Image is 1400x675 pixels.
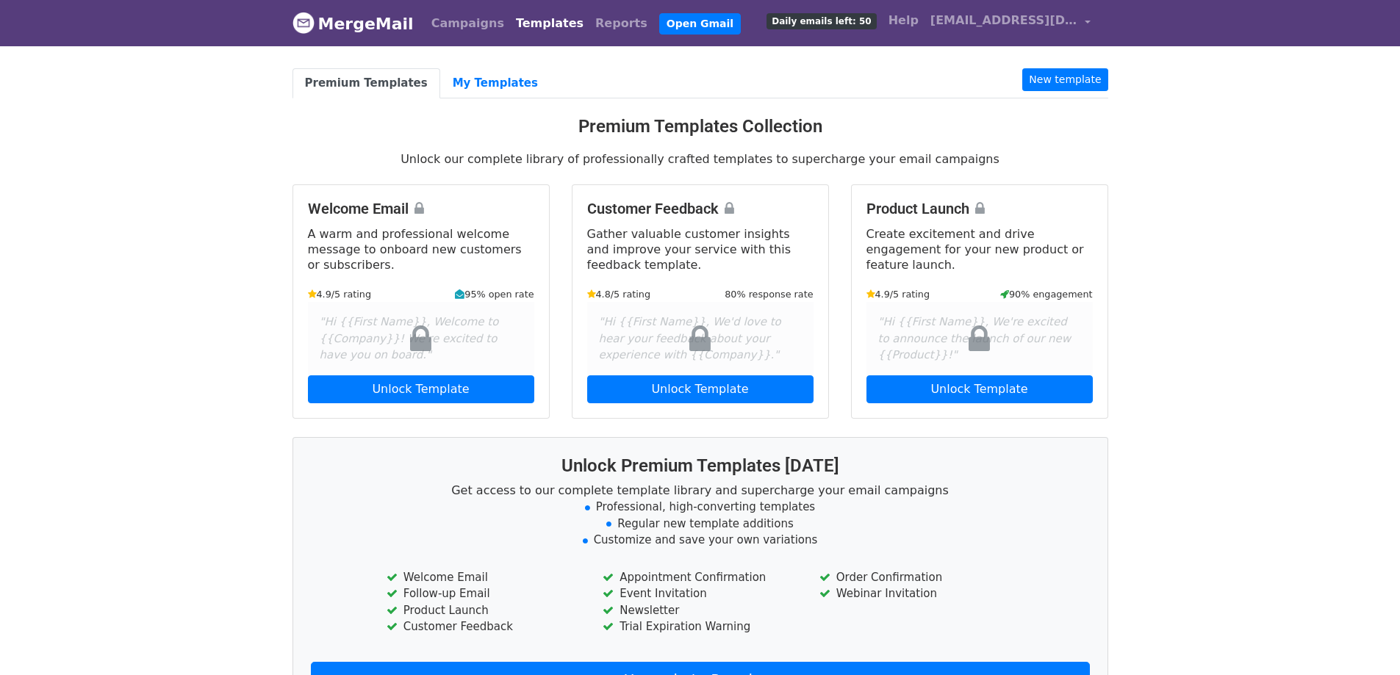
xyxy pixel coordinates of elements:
[767,13,876,29] span: Daily emails left: 50
[587,287,651,301] small: 4.8/5 rating
[587,302,814,375] div: "Hi {{First Name}}, We'd love to hear your feedback about your experience with {{Company}}."
[603,602,797,619] li: Newsletter
[440,68,550,98] a: My Templates
[292,8,414,39] a: MergeMail
[659,13,741,35] a: Open Gmail
[308,226,534,272] p: A warm and professional welcome message to onboard new customers or subscribers.
[455,287,534,301] small: 95% open rate
[603,569,797,586] li: Appointment Confirmation
[930,12,1077,29] span: [EMAIL_ADDRESS][DOMAIN_NAME]
[292,12,315,34] img: MergeMail logo
[387,602,581,619] li: Product Launch
[866,200,1093,217] h4: Product Launch
[761,6,882,35] a: Daily emails left: 50
[292,68,440,98] a: Premium Templates
[311,455,1090,477] h3: Unlock Premium Templates [DATE]
[883,6,925,35] a: Help
[925,6,1096,40] a: [EMAIL_ADDRESS][DOMAIN_NAME]
[587,200,814,217] h4: Customer Feedback
[866,287,930,301] small: 4.9/5 rating
[308,375,534,403] a: Unlock Template
[387,569,581,586] li: Welcome Email
[866,375,1093,403] a: Unlock Template
[866,302,1093,375] div: "Hi {{First Name}}, We're excited to announce the launch of our new {{Product}}!"
[308,287,372,301] small: 4.9/5 rating
[292,151,1108,167] p: Unlock our complete library of professionally crafted templates to supercharge your email campaigns
[311,483,1090,498] p: Get access to our complete template library and supercharge your email campaigns
[819,585,1013,602] li: Webinar Invitation
[387,585,581,602] li: Follow-up Email
[387,618,581,635] li: Customer Feedback
[587,226,814,272] p: Gather valuable customer insights and improve your service with this feedback template.
[819,569,1013,586] li: Order Confirmation
[308,200,534,217] h4: Welcome Email
[725,287,813,301] small: 80% response rate
[866,226,1093,272] p: Create excitement and drive engagement for your new product or feature launch.
[1022,68,1108,91] a: New template
[426,9,510,38] a: Campaigns
[510,9,589,38] a: Templates
[311,516,1090,533] li: Regular new template additions
[587,375,814,403] a: Unlock Template
[311,499,1090,516] li: Professional, high-converting templates
[1000,287,1093,301] small: 90% engagement
[603,618,797,635] li: Trial Expiration Warning
[589,9,653,38] a: Reports
[292,116,1108,137] h3: Premium Templates Collection
[308,302,534,375] div: "Hi {{First Name}}, Welcome to {{Company}}! We're excited to have you on board."
[311,532,1090,549] li: Customize and save your own variations
[603,585,797,602] li: Event Invitation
